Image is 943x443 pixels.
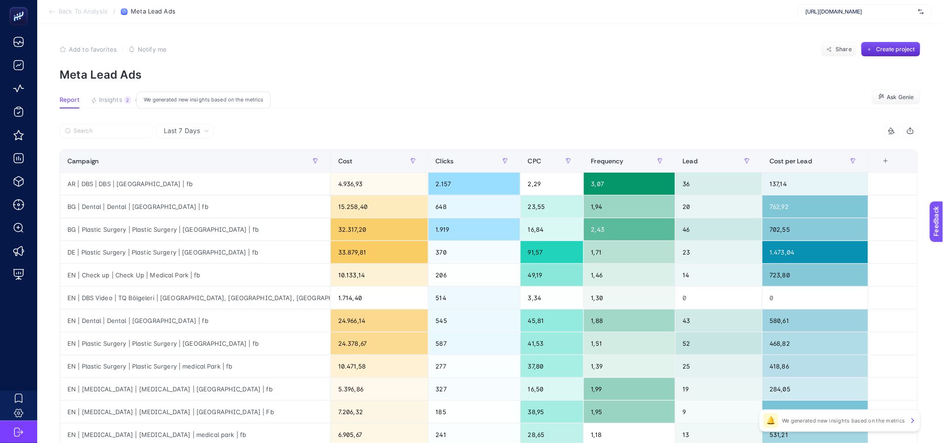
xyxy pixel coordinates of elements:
[675,309,762,332] div: 43
[331,287,428,309] div: 1.714,40
[428,287,520,309] div: 514
[762,173,868,195] div: 137,14
[60,173,330,195] div: AR | DBS | DBS | [GEOGRAPHIC_DATA] | fb
[683,157,698,165] span: Lead
[872,90,921,105] button: Ask Genie
[675,332,762,355] div: 52
[584,218,675,241] div: 2,43
[124,96,131,104] div: 2
[887,94,914,101] span: Ask Genie
[428,378,520,400] div: 327
[99,96,122,104] span: Insights
[675,355,762,377] div: 25
[60,378,330,400] div: EN | [MEDICAL_DATA] | [MEDICAL_DATA] | [GEOGRAPHIC_DATA] | fb
[128,46,167,53] button: Notify me
[428,173,520,195] div: 2.157
[521,173,583,195] div: 2,29
[60,96,80,104] span: Report
[331,173,428,195] div: 4.936,93
[675,264,762,286] div: 14
[521,218,583,241] div: 16,84
[675,378,762,400] div: 19
[60,264,330,286] div: EN | Check up | Check Up | Medical Park | fb
[836,46,852,53] span: Share
[782,417,905,424] p: We generated new insights based on the metrics
[60,309,330,332] div: EN | Dental | Dental | [GEOGRAPHIC_DATA] | fb
[584,264,675,286] div: 1,46
[528,157,541,165] span: CPC
[131,8,175,15] span: Meta Lead Ads
[675,287,762,309] div: 0
[331,218,428,241] div: 32.317,20
[675,218,762,241] div: 46
[762,241,868,263] div: 1.473,04
[762,332,868,355] div: 468,82
[876,46,915,53] span: Create project
[584,332,675,355] div: 1,51
[428,241,520,263] div: 370
[876,157,883,178] div: 7 items selected
[6,3,35,10] span: Feedback
[428,195,520,218] div: 648
[521,332,583,355] div: 41,53
[521,264,583,286] div: 49,19
[584,173,675,195] div: 3,07
[428,264,520,286] div: 206
[60,46,117,53] button: Add to favorites
[762,309,868,332] div: 580,61
[428,332,520,355] div: 587
[59,8,107,15] span: Back To Analysis
[67,157,99,165] span: Campaign
[821,42,857,57] button: Share
[69,46,117,53] span: Add to favorites
[60,241,330,263] div: DE | Plastic Surgery | Plastic Surgery | [GEOGRAPHIC_DATA] | fb
[521,378,583,400] div: 16,50
[675,195,762,218] div: 20
[164,126,200,135] span: Last 7 Days
[861,42,921,57] button: Create project
[584,195,675,218] div: 1,94
[60,401,330,423] div: EN | [MEDICAL_DATA] | [MEDICAL_DATA] | [GEOGRAPHIC_DATA] | Fb
[584,309,675,332] div: 1,88
[806,8,915,15] span: [URL][DOMAIN_NAME]
[762,264,868,286] div: 723,80
[591,157,624,165] span: Frequency
[428,355,520,377] div: 277
[521,241,583,263] div: 91,57
[521,287,583,309] div: 3,34
[60,68,921,81] p: Meta Lead Ads
[521,309,583,332] div: 45,81
[763,413,778,428] div: 🔔
[584,378,675,400] div: 1,99
[584,287,675,309] div: 1,30
[338,157,353,165] span: Cost
[584,401,675,423] div: 1,95
[331,401,428,423] div: 7.206,32
[428,401,520,423] div: 185
[74,128,147,134] input: Search
[331,264,428,286] div: 10.133,14
[521,195,583,218] div: 23,55
[675,401,762,423] div: 9
[138,46,167,53] span: Notify me
[136,92,271,109] div: We generated new insights based on the metrics
[331,241,428,263] div: 33.879,81
[428,309,520,332] div: 545
[762,401,868,423] div: 800,70
[770,157,813,165] span: Cost per Lead
[331,332,428,355] div: 24.378,67
[584,241,675,263] div: 1,71
[428,218,520,241] div: 1.919
[60,355,330,377] div: EN | Plastic Surgery | Plastic Surgery | medical Park | fb
[877,157,895,165] div: +
[331,355,428,377] div: 10.471,58
[762,218,868,241] div: 702,55
[113,7,115,15] span: /
[762,355,868,377] div: 418,86
[521,355,583,377] div: 37,80
[762,378,868,400] div: 284,05
[60,287,330,309] div: EN | DBS Video | TQ Bölgeleri | [GEOGRAPHIC_DATA], [GEOGRAPHIC_DATA], [GEOGRAPHIC_DATA] | Gönderi...
[60,332,330,355] div: EN | Plastic Surgery | Plastic Surgery | [GEOGRAPHIC_DATA] | fb
[675,241,762,263] div: 23
[60,218,330,241] div: BG | Plastic Surgery | Plastic Surgery | [GEOGRAPHIC_DATA] | fb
